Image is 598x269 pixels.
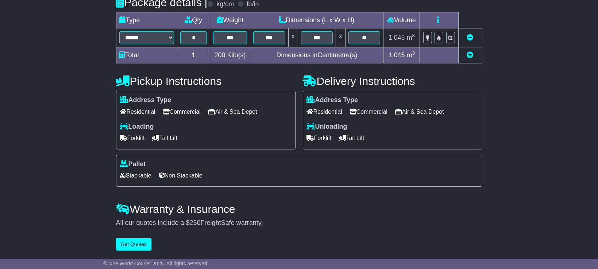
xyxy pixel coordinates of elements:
label: Address Type [307,96,358,104]
sup: 3 [412,50,415,56]
div: All our quotes include a $ FreightSafe warranty. [116,219,482,227]
label: Unloading [307,123,347,131]
h4: Pickup Instructions [116,75,296,87]
td: Volume [383,12,420,28]
label: kg/cm [216,0,234,8]
span: 1.045 [389,34,405,41]
button: Get Quotes [116,238,152,251]
a: Remove this item [467,34,474,41]
span: Commercial [163,106,201,117]
label: lb/in [247,0,259,8]
td: x [336,28,345,47]
td: x [288,28,298,47]
span: m [407,51,415,59]
td: 1 [177,47,210,63]
span: Non Stackable [159,170,202,181]
span: Forklift [307,132,332,144]
span: Air & Sea Depot [395,106,444,117]
label: Loading [120,123,154,131]
span: Residential [120,106,155,117]
span: © One World Courier 2025. All rights reserved. [103,261,209,266]
label: Pallet [120,160,146,168]
a: Add new item [467,51,474,59]
span: m [407,34,415,41]
span: Commercial [350,106,387,117]
td: Type [116,12,177,28]
span: Air & Sea Depot [208,106,257,117]
td: Total [116,47,177,63]
td: Kilo(s) [210,47,250,63]
span: Forklift [120,132,145,144]
span: Tail Lift [152,132,178,144]
td: Weight [210,12,250,28]
span: Residential [307,106,342,117]
label: Address Type [120,96,171,104]
span: Tail Lift [339,132,364,144]
span: 1.045 [389,51,405,59]
span: 250 [190,219,201,226]
td: Dimensions (L x W x H) [250,12,383,28]
td: Dimensions in Centimetre(s) [250,47,383,63]
h4: Warranty & Insurance [116,203,482,215]
span: Stackable [120,170,151,181]
sup: 3 [412,33,415,38]
span: 200 [215,51,225,59]
h4: Delivery Instructions [303,75,482,87]
td: Qty [177,12,210,28]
